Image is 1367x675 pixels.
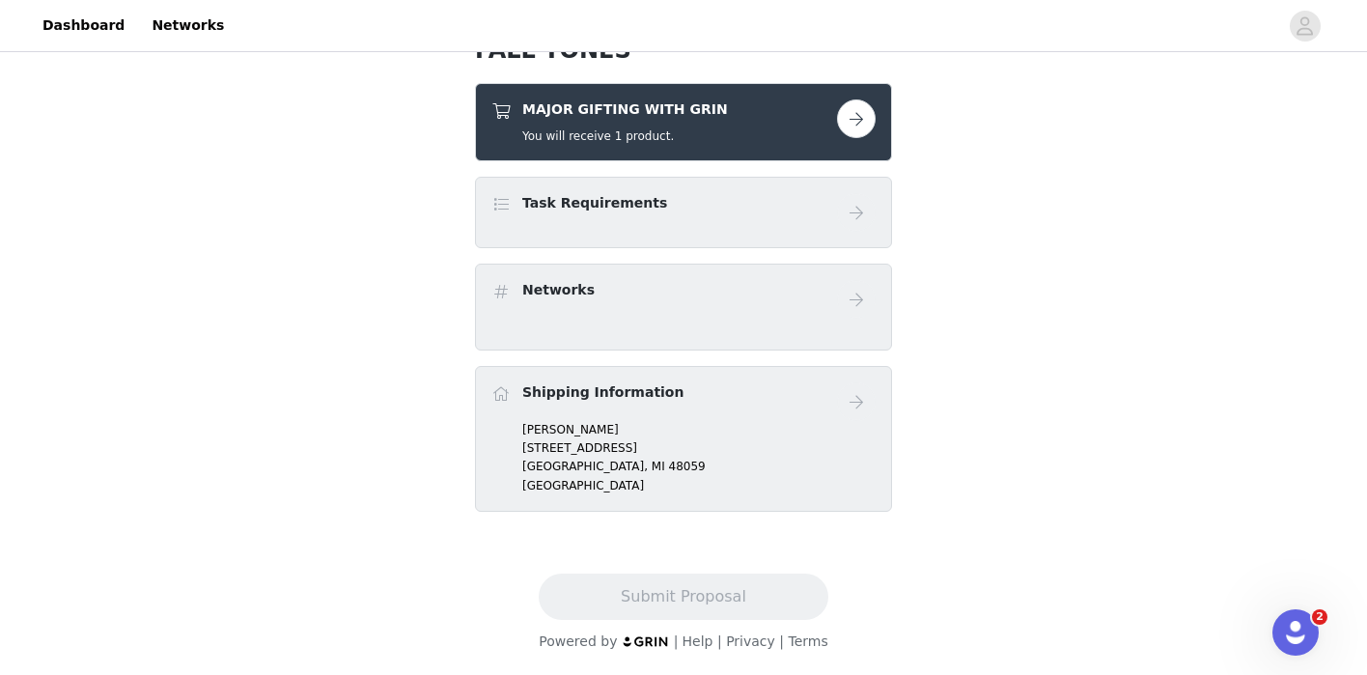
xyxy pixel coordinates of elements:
[1296,11,1314,42] div: avatar
[539,633,617,649] span: Powered by
[475,177,892,248] div: Task Requirements
[522,99,728,120] h4: MAJOR GIFTING WITH GRIN
[539,574,827,620] button: Submit Proposal
[652,460,665,473] span: MI
[522,127,728,145] h5: You will receive 1 product.
[475,264,892,351] div: Networks
[140,4,236,47] a: Networks
[717,633,722,649] span: |
[683,633,713,649] a: Help
[1272,609,1319,656] iframe: Intercom live chat
[522,477,876,494] p: [GEOGRAPHIC_DATA]
[475,366,892,512] div: Shipping Information
[674,633,679,649] span: |
[669,460,706,473] span: 48059
[1312,609,1327,625] span: 2
[726,633,775,649] a: Privacy
[522,382,683,403] h4: Shipping Information
[522,460,648,473] span: [GEOGRAPHIC_DATA],
[31,4,136,47] a: Dashboard
[522,193,667,213] h4: Task Requirements
[522,421,876,438] p: [PERSON_NAME]
[779,633,784,649] span: |
[522,280,595,300] h4: Networks
[788,633,827,649] a: Terms
[622,635,670,648] img: logo
[522,439,876,457] p: [STREET_ADDRESS]
[475,83,892,161] div: MAJOR GIFTING WITH GRIN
